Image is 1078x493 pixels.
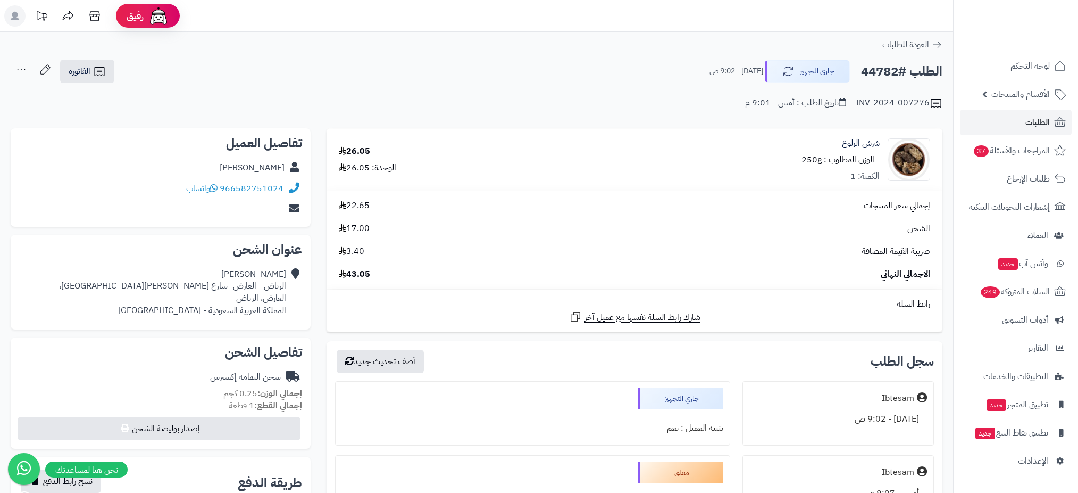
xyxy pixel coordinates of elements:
a: تطبيق نقاط البيعجديد [960,420,1072,446]
h2: تفاصيل الشحن [19,346,302,359]
span: إجمالي سعر المنتجات [864,200,930,212]
button: نسخ رابط الدفع [21,470,101,493]
a: الإعدادات [960,448,1072,474]
small: [DATE] - 9:02 ص [709,66,763,77]
a: وآتس آبجديد [960,251,1072,276]
span: تطبيق نقاط البيع [974,425,1048,440]
a: شرش الزلوع [842,137,880,150]
div: الكمية: 1 [850,170,880,183]
a: العودة للطلبات [882,38,942,51]
span: 249 [981,286,1000,298]
span: التقارير [1028,341,1048,356]
a: السلات المتروكة249 [960,279,1072,305]
a: 966582751024 [220,182,283,195]
span: الشحن [907,223,930,235]
h3: سجل الطلب [871,355,934,368]
a: شارك رابط السلة نفسها مع عميل آخر [569,310,700,324]
span: ضريبة القيمة المضافة [862,245,930,258]
a: تطبيق المتجرجديد [960,392,1072,417]
a: العملاء [960,223,1072,248]
strong: إجمالي الوزن: [257,387,302,400]
span: 17.00 [339,223,370,235]
h2: طريقة الدفع [238,476,302,489]
span: العودة للطلبات [882,38,929,51]
span: الاجمالي النهائي [881,268,930,281]
span: المراجعات والأسئلة [973,143,1050,158]
img: 1679157509-Ferula-90x90.jpg [888,138,930,181]
span: 43.05 [339,268,370,281]
div: [DATE] - 9:02 ص [749,409,927,430]
div: [PERSON_NAME] [220,162,285,174]
span: 37 [974,145,989,157]
div: [PERSON_NAME] الرياض - العارض -شارع [PERSON_NAME][GEOGRAPHIC_DATA]، العارض، الرياض المملكة العربي... [59,268,286,317]
div: تنبيه العميل : نعم [342,418,723,439]
div: INV-2024-007276 [856,97,942,110]
small: 1 قطعة [229,399,302,412]
button: جاري التجهيز [765,60,850,83]
span: التطبيقات والخدمات [983,369,1048,384]
button: إصدار بوليصة الشحن [18,417,300,440]
small: - الوزن المطلوب : 250g [801,153,880,166]
span: وآتس آب [997,256,1048,271]
a: أدوات التسويق [960,307,1072,333]
a: تحديثات المنصة [28,5,55,29]
div: 26.05 [339,145,370,158]
span: الطلبات [1025,115,1050,130]
a: التقارير [960,335,1072,361]
div: تاريخ الطلب : أمس - 9:01 م [745,97,846,109]
span: لوحة التحكم [1010,59,1050,73]
img: ai-face.png [148,5,169,27]
span: 3.40 [339,245,364,258]
div: رابط السلة [331,298,938,310]
h2: عنوان الشحن [19,243,302,256]
a: الفاتورة [60,60,114,83]
span: رفيق [127,10,144,22]
strong: إجمالي القطع: [254,399,302,412]
a: لوحة التحكم [960,53,1072,79]
a: التطبيقات والخدمات [960,364,1072,389]
span: طلبات الإرجاع [1007,171,1050,186]
span: جديد [987,399,1006,411]
a: إشعارات التحويلات البنكية [960,194,1072,220]
span: 22.65 [339,200,370,212]
span: تطبيق المتجر [985,397,1048,412]
div: معلق [638,462,723,483]
span: جديد [998,258,1018,270]
a: المراجعات والأسئلة37 [960,138,1072,163]
a: واتساب [186,182,218,195]
span: الأقسام والمنتجات [991,87,1050,102]
span: نسخ رابط الدفع [43,475,93,488]
h2: تفاصيل العميل [19,137,302,150]
button: أضف تحديث جديد [337,350,424,373]
span: إشعارات التحويلات البنكية [969,200,1050,215]
span: الفاتورة [69,65,90,78]
div: Ibtesam [882,466,914,479]
div: جاري التجهيز [638,388,723,409]
div: شحن اليمامة إكسبرس [210,371,281,383]
div: الوحدة: 26.05 [339,162,396,174]
small: 0.25 كجم [223,387,302,400]
h2: الطلب #44782 [861,61,942,83]
span: العملاء [1027,228,1048,243]
a: طلبات الإرجاع [960,166,1072,192]
div: Ibtesam [882,392,914,405]
span: السلات المتروكة [980,284,1050,299]
span: شارك رابط السلة نفسها مع عميل آخر [584,311,700,324]
span: أدوات التسويق [1002,313,1048,327]
a: الطلبات [960,110,1072,135]
span: جديد [975,428,995,439]
span: الإعدادات [1018,454,1048,469]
